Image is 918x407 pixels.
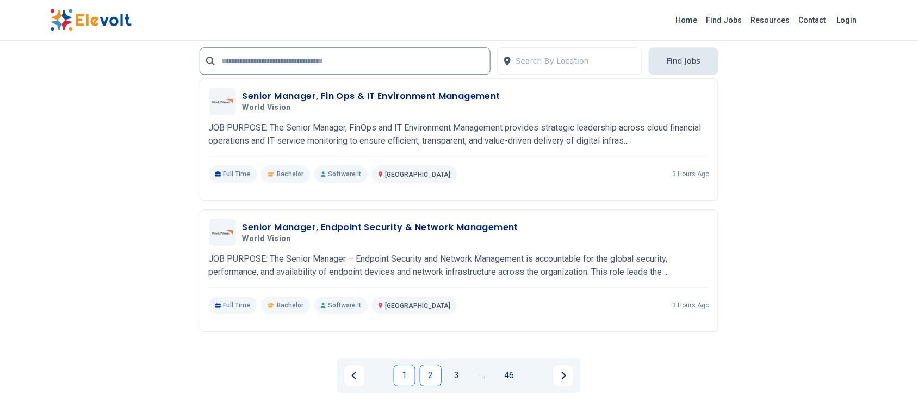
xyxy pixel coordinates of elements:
span: [GEOGRAPHIC_DATA] [385,171,450,178]
a: Contact [795,11,830,29]
iframe: Chat Widget [864,355,918,407]
a: World VisionSenior Manager, Endpoint Security & Network ManagementWorld VisionJOB PURPOSE: The Se... [209,219,710,314]
a: Jump forward [472,365,494,386]
img: World Vision [212,98,233,104]
img: World Vision [212,230,233,235]
a: Page 1 is your current page [394,365,415,386]
p: JOB PURPOSE: The Senior Manager – Endpoint Security and Network Management is accountable for the... [209,252,710,279]
p: Full Time [209,165,257,183]
a: Previous page [344,365,365,386]
a: Home [672,11,702,29]
a: Page 46 [498,365,520,386]
p: JOB PURPOSE: The Senior Manager, FinOps and IT Environment Management provides strategic leadersh... [209,121,710,147]
p: Software It [314,297,368,314]
span: [GEOGRAPHIC_DATA] [385,302,450,310]
p: 3 hours ago [672,301,709,310]
ul: Pagination [344,365,574,386]
h3: Senior Manager, Endpoint Security & Network Management [243,221,519,234]
a: Resources [747,11,795,29]
a: Login [830,9,864,31]
p: Full Time [209,297,257,314]
span: World Vision [243,234,291,244]
iframe: Advertisement [50,40,187,367]
iframe: Advertisement [731,23,868,349]
img: Elevolt [50,9,132,32]
p: 3 hours ago [672,170,709,178]
span: World Vision [243,103,291,113]
span: Bachelor [277,170,303,178]
a: World VisionSenior Manager, Fin Ops & IT Environment ManagementWorld VisionJOB PURPOSE: The Senio... [209,88,710,183]
a: Page 2 [420,365,442,386]
h3: Senior Manager, Fin Ops & IT Environment Management [243,90,500,103]
button: Find Jobs [649,47,718,75]
span: Bachelor [277,301,303,310]
p: Software It [314,165,368,183]
a: Find Jobs [702,11,747,29]
a: Next page [553,365,574,386]
a: Page 3 [446,365,468,386]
